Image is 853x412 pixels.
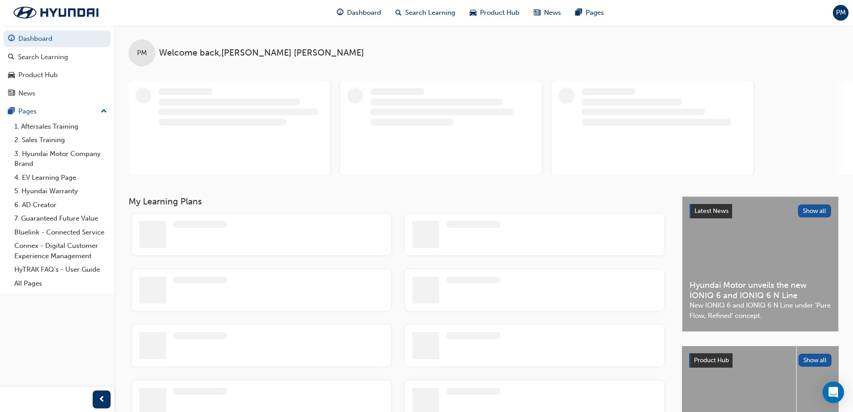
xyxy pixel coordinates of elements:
span: Product Hub [480,8,519,18]
h3: My Learning Plans [129,196,668,207]
a: search-iconSearch Learning [388,4,463,22]
span: New IONIQ 6 and IONIQ 6 N Line under ‘Pure Flow, Refined’ concept. [690,300,831,321]
a: Bluelink - Connected Service [11,226,111,239]
button: Pages [4,103,111,120]
a: News [4,85,111,102]
button: Show all [798,204,832,217]
span: search-icon [8,53,14,61]
button: Show all [798,354,832,367]
a: car-iconProduct Hub [463,4,527,22]
a: pages-iconPages [568,4,611,22]
span: pages-icon [8,108,15,116]
img: Trak [4,3,107,22]
a: 4. EV Learning Page [11,171,111,185]
a: Latest NewsShow allHyundai Motor unveils the new IONIQ 6 and IONIQ 6 N LineNew IONIQ 6 and IONIQ ... [682,196,839,332]
a: news-iconNews [527,4,568,22]
span: PM [137,48,147,58]
a: Dashboard [4,30,111,47]
a: 7. Guaranteed Future Value [11,212,111,226]
span: guage-icon [337,7,343,18]
span: guage-icon [8,35,15,43]
div: News [18,88,35,99]
a: 2. Sales Training [11,133,111,147]
span: News [544,8,561,18]
div: Open Intercom Messenger [823,382,844,403]
span: Pages [586,8,604,18]
a: Latest NewsShow all [690,204,831,218]
a: All Pages [11,277,111,291]
div: Product Hub [18,70,58,80]
a: Search Learning [4,49,111,65]
span: PM [836,8,846,18]
span: search-icon [395,7,402,18]
a: 3. Hyundai Motor Company Brand [11,147,111,171]
span: car-icon [8,71,15,79]
span: Dashboard [347,8,381,18]
span: pages-icon [575,7,582,18]
span: Search Learning [405,8,455,18]
a: HyTRAK FAQ's - User Guide [11,263,111,277]
span: Latest News [694,207,729,215]
span: Welcome back , [PERSON_NAME] [PERSON_NAME] [159,48,364,58]
a: 1. Aftersales Training [11,120,111,134]
span: Product Hub [694,356,729,364]
span: car-icon [470,7,476,18]
a: guage-iconDashboard [330,4,388,22]
span: up-icon [101,106,107,117]
span: news-icon [534,7,540,18]
button: DashboardSearch LearningProduct HubNews [4,29,111,103]
a: 5. Hyundai Warranty [11,184,111,198]
button: PM [833,5,849,21]
span: Hyundai Motor unveils the new IONIQ 6 and IONIQ 6 N Line [690,280,831,300]
span: news-icon [8,90,15,98]
a: 6. AD Creator [11,198,111,212]
a: Product Hub [4,67,111,83]
div: Pages [18,106,37,117]
div: Search Learning [18,52,68,62]
a: Product HubShow all [689,353,832,368]
a: Connex - Digital Customer Experience Management [11,239,111,263]
span: prev-icon [99,394,105,405]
